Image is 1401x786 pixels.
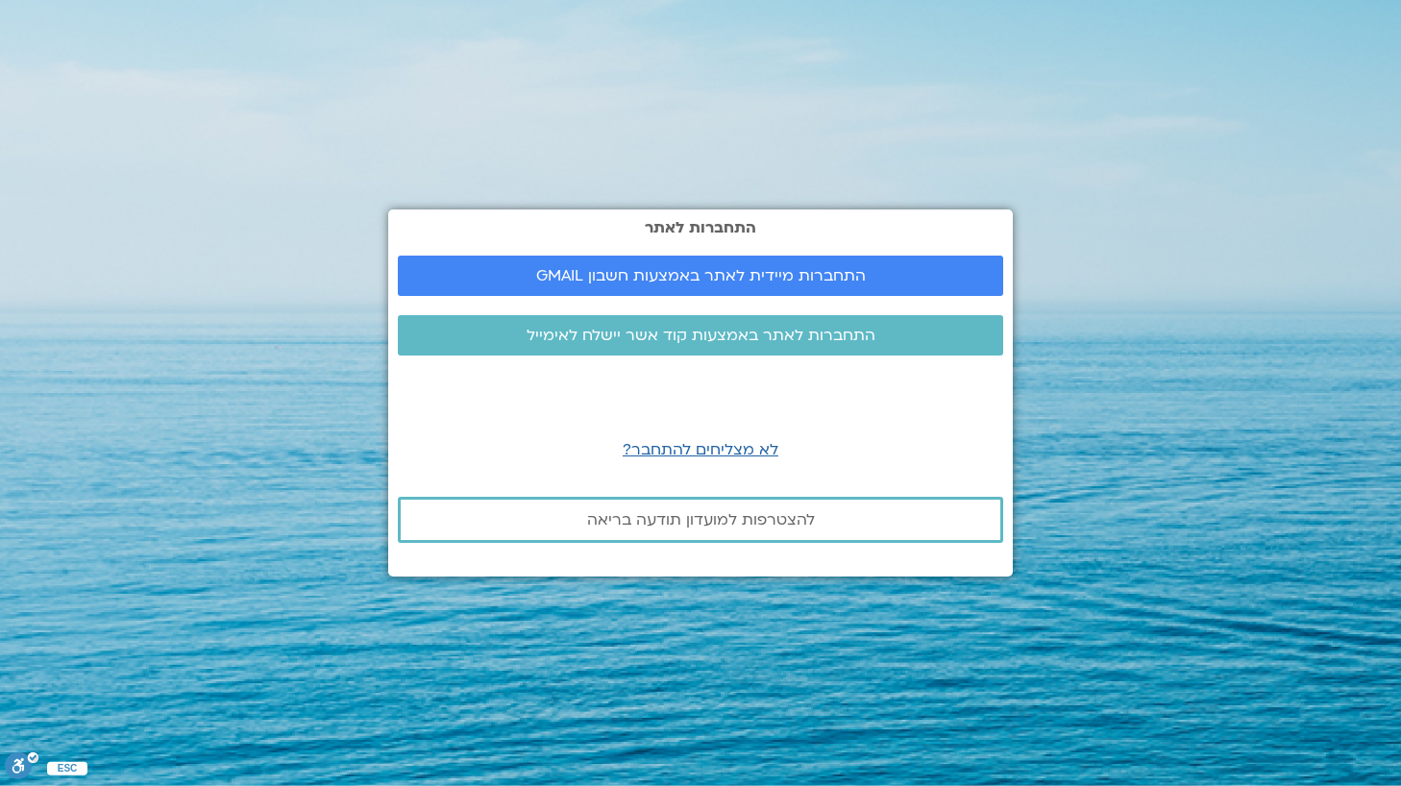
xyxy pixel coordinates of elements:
[398,256,1003,296] a: התחברות מיידית לאתר באמצעות חשבון GMAIL
[623,439,778,460] a: לא מצליחים להתחבר?
[398,219,1003,236] h2: התחברות לאתר
[536,267,866,284] span: התחברות מיידית לאתר באמצעות חשבון GMAIL
[587,511,815,528] span: להצטרפות למועדון תודעה בריאה
[398,315,1003,356] a: התחברות לאתר באמצעות קוד אשר יישלח לאימייל
[527,327,875,344] span: התחברות לאתר באמצעות קוד אשר יישלח לאימייל
[398,497,1003,543] a: להצטרפות למועדון תודעה בריאה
